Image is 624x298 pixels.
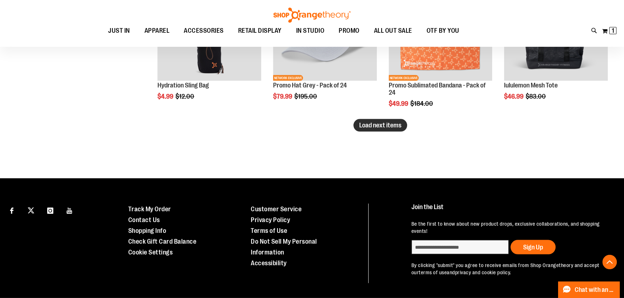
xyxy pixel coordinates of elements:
span: ACCESSORIES [184,23,224,39]
span: Chat with an Expert [575,286,615,293]
span: $49.99 [389,100,409,107]
span: NETWORK EXCLUSIVE [389,75,419,81]
span: Sign Up [523,244,543,251]
a: Visit our Youtube page [63,204,76,216]
img: Twitter [28,207,34,214]
a: lululemon Mesh Tote [504,82,558,89]
span: JUST IN [108,23,130,39]
a: Visit our Instagram page [44,204,57,216]
a: Shopping Info [128,227,166,234]
span: $4.99 [157,93,174,100]
a: Visit our X page [25,204,37,216]
span: $184.00 [410,100,434,107]
a: Hydration Sling Bag [157,82,209,89]
span: RETAIL DISPLAY [238,23,282,39]
a: Promo Hat Grey - Pack of 24 [273,82,347,89]
span: $12.00 [175,93,195,100]
a: Terms of Use [251,227,287,234]
span: NETWORK EXCLUSIVE [273,75,303,81]
span: $46.99 [504,93,525,100]
span: 1 [612,27,614,34]
a: Track My Order [128,206,171,213]
p: By clicking "submit" you agree to receive emails from Shop Orangetheory and accept our and [411,262,609,276]
span: APPAREL [144,23,170,39]
a: Do Not Sell My Personal Information [251,238,317,256]
a: Visit our Facebook page [5,204,18,216]
p: Be the first to know about new product drops, exclusive collaborations, and shopping events! [411,220,609,235]
span: PROMO [339,23,360,39]
a: privacy and cookie policy. [455,270,511,275]
a: Customer Service [251,206,302,213]
h4: Join the List [411,204,609,217]
a: Privacy Policy [251,216,290,223]
button: Chat with an Expert [558,281,620,298]
span: $195.00 [294,93,318,100]
span: ALL OUT SALE [374,23,412,39]
a: terms of use [419,270,447,275]
span: Load next items [359,122,401,129]
span: $79.99 [273,93,293,100]
a: Accessibility [251,259,287,267]
span: $83.00 [526,93,547,100]
span: OTF BY YOU [427,23,459,39]
input: enter email [411,240,509,254]
a: Check Gift Card Balance [128,238,197,245]
img: Shop Orangetheory [272,8,352,23]
button: Back To Top [602,255,617,269]
a: Contact Us [128,216,160,223]
button: Load next items [353,119,407,132]
span: IN STUDIO [296,23,325,39]
a: Cookie Settings [128,249,173,256]
a: Promo Sublimated Bandana - Pack of 24 [389,82,486,96]
button: Sign Up [511,240,556,254]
